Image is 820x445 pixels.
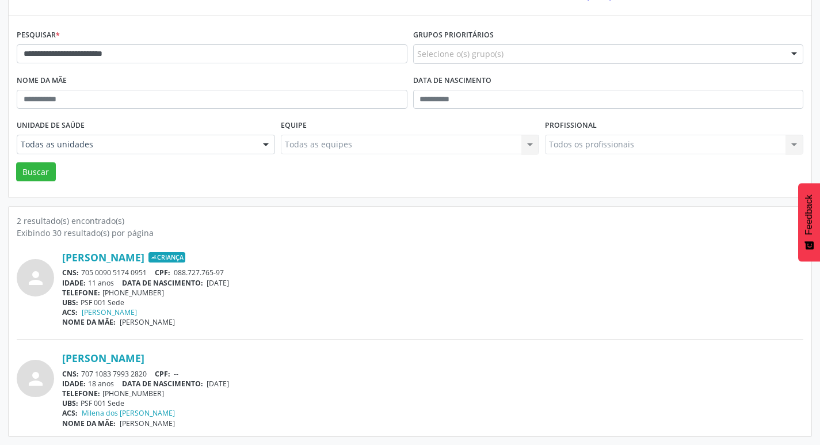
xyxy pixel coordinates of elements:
a: [PERSON_NAME] [62,251,144,264]
span: IDADE: [62,379,86,389]
div: PSF 001 Sede [62,398,803,408]
div: 707 1083 7993 2820 [62,369,803,379]
div: 11 anos [62,278,803,288]
span: DATA DE NASCIMENTO: [122,278,203,288]
span: NOME DA MÃE: [62,317,116,327]
div: 2 resultado(s) encontrado(s) [17,215,803,227]
span: TELEFONE: [62,288,100,298]
label: Grupos prioritários [413,26,494,44]
span: Feedback [804,195,814,235]
span: TELEFONE: [62,389,100,398]
span: [DATE] [207,379,229,389]
label: Data de nascimento [413,72,491,90]
a: Milena dos [PERSON_NAME] [82,408,175,418]
div: 18 anos [62,379,803,389]
div: Exibindo 30 resultado(s) por página [17,227,803,239]
div: 705 0090 5174 0951 [62,268,803,277]
span: CPF: [155,268,170,277]
a: [PERSON_NAME] [82,307,137,317]
span: [PERSON_NAME] [120,419,175,428]
i: person [25,268,46,288]
div: [PHONE_NUMBER] [62,389,803,398]
span: CPF: [155,369,170,379]
span: Selecione o(s) grupo(s) [417,48,504,60]
button: Buscar [16,162,56,182]
span: [DATE] [207,278,229,288]
label: Unidade de saúde [17,117,85,135]
span: IDADE: [62,278,86,288]
label: Profissional [545,117,597,135]
span: -- [174,369,178,379]
span: UBS: [62,298,78,307]
span: ACS: [62,307,78,317]
span: DATA DE NASCIMENTO: [122,379,203,389]
label: Nome da mãe [17,72,67,90]
span: [PERSON_NAME] [120,317,175,327]
span: ACS: [62,408,78,418]
label: Equipe [281,117,307,135]
button: Feedback - Mostrar pesquisa [798,183,820,261]
i: person [25,368,46,389]
span: CNS: [62,369,79,379]
div: PSF 001 Sede [62,298,803,307]
span: UBS: [62,398,78,408]
div: [PHONE_NUMBER] [62,288,803,298]
span: CNS: [62,268,79,277]
span: 088.727.765-97 [174,268,224,277]
span: Criança [148,252,185,263]
label: Pesquisar [17,26,60,44]
span: NOME DA MÃE: [62,419,116,428]
a: [PERSON_NAME] [62,352,144,364]
span: Todas as unidades [21,139,251,150]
